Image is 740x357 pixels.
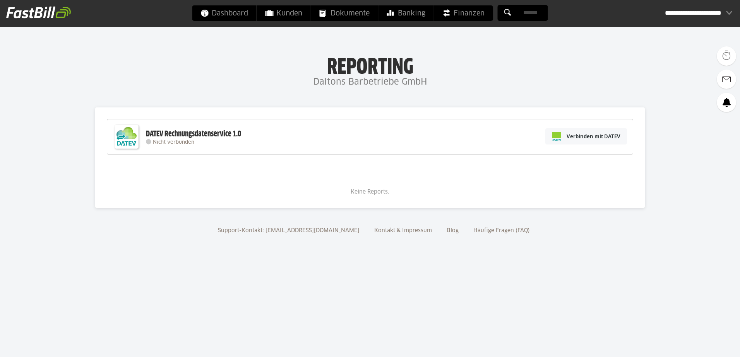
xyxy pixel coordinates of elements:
img: fastbill_logo_white.png [6,6,71,19]
a: Finanzen [434,5,493,21]
img: pi-datev-logo-farbig-24.svg [552,132,561,141]
span: Kunden [266,5,302,21]
span: Nicht verbunden [153,140,194,145]
a: Dashboard [192,5,257,21]
h1: Reporting [77,54,663,75]
a: Verbinden mit DATEV [545,128,627,144]
span: Dashboard [201,5,248,21]
a: Banking [379,5,434,21]
span: Verbinden mit DATEV [567,133,620,140]
span: Dokumente [320,5,370,21]
span: Finanzen [443,5,485,21]
a: Kontakt & Impressum [372,228,435,233]
span: Banking [387,5,425,21]
iframe: Öffnet ein Widget, in dem Sie weitere Informationen finden [680,334,732,353]
span: Keine Reports. [351,189,389,195]
img: DATEV-Datenservice Logo [111,121,142,152]
a: Support-Kontakt: [EMAIL_ADDRESS][DOMAIN_NAME] [215,228,362,233]
a: Häufige Fragen (FAQ) [471,228,533,233]
a: Dokumente [311,5,378,21]
div: DATEV Rechnungsdatenservice 1.0 [146,129,241,139]
a: Blog [444,228,461,233]
a: Kunden [257,5,311,21]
